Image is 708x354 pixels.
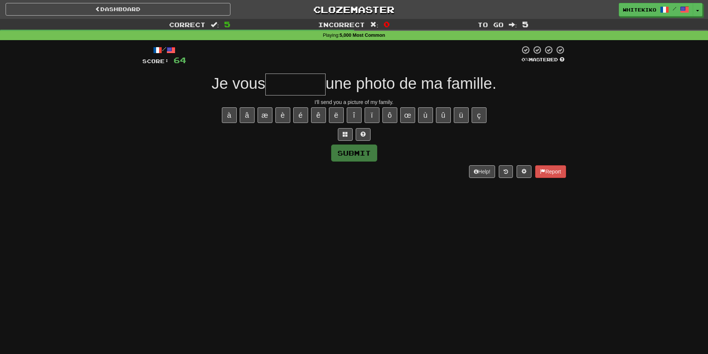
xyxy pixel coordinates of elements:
[242,3,466,16] a: Clozemaster
[338,128,353,141] button: Switch sentence to multiple choice alt+p
[275,107,290,123] button: è
[169,21,206,28] span: Correct
[478,21,504,28] span: To go
[469,165,495,178] button: Help!
[142,58,169,64] span: Score:
[318,21,365,28] span: Incorrect
[331,144,377,162] button: Submit
[365,107,379,123] button: ï
[454,107,469,123] button: ü
[418,107,433,123] button: ù
[673,6,676,11] span: /
[522,20,528,29] span: 5
[142,45,186,55] div: /
[535,165,566,178] button: Report
[174,55,186,65] span: 64
[356,128,371,141] button: Single letter hint - you only get 1 per sentence and score half the points! alt+h
[436,107,451,123] button: û
[311,107,326,123] button: ê
[211,22,219,28] span: :
[258,107,272,123] button: æ
[222,107,237,123] button: à
[400,107,415,123] button: œ
[329,107,344,123] button: ë
[142,98,566,106] div: I'll send you a picture of my family.
[293,107,308,123] button: é
[240,107,255,123] button: â
[472,107,486,123] button: ç
[520,56,566,63] div: Mastered
[499,165,513,178] button: Round history (alt+y)
[347,107,362,123] button: î
[211,75,265,92] span: Je vous
[619,3,693,16] a: whitekiko /
[6,3,230,16] a: Dashboard
[521,56,529,62] span: 0 %
[509,22,517,28] span: :
[370,22,378,28] span: :
[224,20,230,29] span: 5
[340,33,385,38] strong: 5,000 Most Common
[623,6,656,13] span: whitekiko
[326,75,497,92] span: une photo de ma famille.
[384,20,390,29] span: 0
[382,107,397,123] button: ô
